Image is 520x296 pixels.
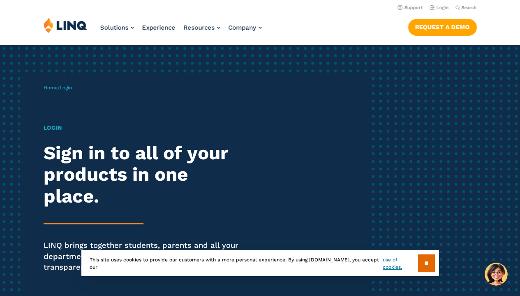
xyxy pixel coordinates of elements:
nav: Button Navigation [408,17,477,35]
nav: Primary Navigation [100,17,262,44]
a: Resources [184,24,220,31]
a: Request a Demo [408,19,477,35]
span: Login [60,85,72,91]
a: use of cookies. [383,256,418,271]
h1: Login [44,124,244,132]
a: Login [430,5,449,10]
button: Hello, have a question? Let’s chat. [485,263,508,286]
span: Resources [184,24,215,31]
div: This site uses cookies to provide our customers with a more personal experience. By using [DOMAIN... [81,250,439,276]
span: / [44,85,72,91]
a: Experience [142,24,176,31]
p: LINQ brings together students, parents and all your departments to improve efficiency and transpa... [44,240,244,273]
h2: Sign in to all of your products in one place. [44,142,244,207]
a: Solutions [100,24,134,31]
span: Company [229,24,257,31]
a: Company [229,24,262,31]
img: LINQ | K‑12 Software [44,17,87,33]
button: Open Search Bar [455,5,477,11]
a: Home [44,85,58,91]
span: Solutions [100,24,129,31]
span: Search [462,5,477,10]
a: Support [398,5,423,10]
